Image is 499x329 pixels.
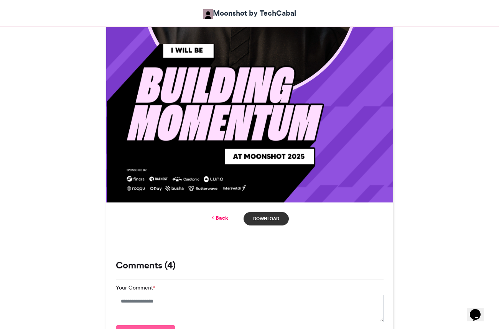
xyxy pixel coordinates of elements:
[116,261,384,270] h3: Comments (4)
[116,284,155,292] label: Your Comment
[203,9,213,19] img: Moonshot by TechCabal
[467,298,491,321] iframe: chat widget
[210,214,228,222] a: Back
[203,8,296,19] a: Moonshot by TechCabal
[244,212,288,225] a: Download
